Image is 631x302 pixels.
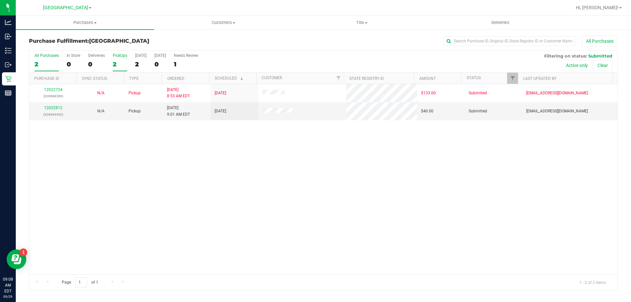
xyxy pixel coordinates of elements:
[215,76,245,81] a: Scheduled
[588,53,612,58] span: Submitted
[135,60,147,68] div: 2
[507,73,518,84] a: Filter
[215,108,226,114] span: [DATE]
[67,53,80,58] div: In Store
[292,16,431,30] a: Tills
[135,53,147,58] div: [DATE]
[419,76,436,81] a: Amount
[33,111,73,118] p: (328994452)
[5,33,12,40] inline-svg: Inbound
[593,60,612,71] button: Clear
[167,87,190,99] span: [DATE] 8:53 AM EDT
[349,76,384,81] a: State Registry ID
[82,76,107,81] a: Sync Status
[34,76,59,81] a: Purchase ID
[576,5,619,10] span: Hi, [PERSON_NAME]!
[154,60,166,68] div: 0
[97,109,105,113] span: Not Applicable
[16,20,154,26] span: Purchases
[167,105,190,117] span: [DATE] 9:01 AM EDT
[129,76,139,81] a: Type
[562,60,592,71] button: Active only
[174,53,198,58] div: Needs Review
[544,53,587,58] span: Filtering on status:
[97,90,105,96] button: N/A
[167,76,184,81] a: Ordered
[482,20,518,26] span: Deliveries
[523,76,556,81] a: Last Updated By
[19,248,27,256] iframe: Resource center unread badge
[333,73,344,84] a: Filter
[16,16,154,30] a: Purchases
[469,108,487,114] span: Submitted
[5,76,12,82] inline-svg: Retail
[89,38,149,44] span: [GEOGRAPHIC_DATA]
[467,76,481,80] a: Status
[113,53,127,58] div: PickUps
[526,108,588,114] span: [EMAIL_ADDRESS][DOMAIN_NAME]
[469,90,487,96] span: Submitted
[56,277,104,288] span: Page of 1
[154,16,292,30] a: Customers
[97,108,105,114] button: N/A
[88,53,105,58] div: Deliveries
[582,35,618,47] button: All Purchases
[67,60,80,68] div: 0
[88,60,105,68] div: 0
[44,87,62,92] a: 12022724
[35,53,59,58] div: All Purchases
[5,90,12,96] inline-svg: Reports
[293,20,431,26] span: Tills
[154,20,292,26] span: Customers
[154,53,166,58] div: [DATE]
[7,249,26,269] iframe: Resource center
[215,90,226,96] span: [DATE]
[33,93,73,99] p: (328988289)
[5,19,12,26] inline-svg: Analytics
[262,76,282,80] a: Customer
[113,60,127,68] div: 2
[3,276,13,294] p: 09:08 AM EDT
[97,91,105,95] span: Not Applicable
[5,61,12,68] inline-svg: Outbound
[574,277,611,287] span: 1 - 2 of 2 items
[3,294,13,299] p: 09/29
[421,90,436,96] span: $133.00
[5,47,12,54] inline-svg: Inventory
[174,60,198,68] div: 1
[43,5,88,11] span: [GEOGRAPHIC_DATA]
[29,38,225,44] h3: Purchase Fulfillment:
[431,16,570,30] a: Deliveries
[129,108,141,114] span: Pickup
[129,90,141,96] span: Pickup
[526,90,588,96] span: [EMAIL_ADDRESS][DOMAIN_NAME]
[35,60,59,68] div: 2
[421,108,433,114] span: $40.00
[444,36,575,46] input: Search Purchase ID, Original ID, State Registry ID or Customer Name...
[75,277,87,288] input: 1
[44,105,62,110] a: 12022812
